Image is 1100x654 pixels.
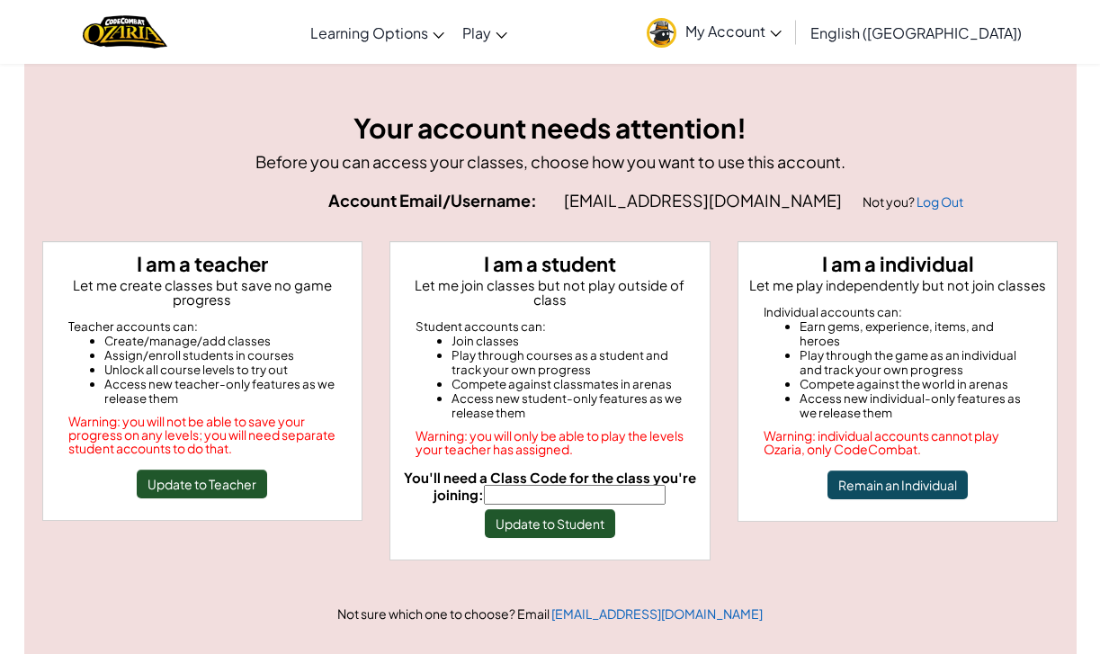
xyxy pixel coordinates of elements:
[638,4,791,60] a: My Account
[416,319,684,334] div: Student accounts can:
[328,190,537,211] strong: Account Email/Username:
[452,377,684,391] li: Compete against classmates in arenas
[50,278,355,307] p: Let me create classes but save no game progress
[647,18,676,48] img: avatar
[462,23,491,42] span: Play
[104,348,337,363] li: Assign/enroll students in courses
[485,509,615,538] button: Update to Student
[800,319,1033,348] li: Earn gems, experience, items, and heroes
[800,391,1033,420] li: Access new individual-only features as we release them
[863,193,917,210] span: Not you?
[746,278,1051,292] p: Let me play independently but not join classes
[398,278,702,307] p: Let me join classes but not play outside of class
[452,391,684,420] li: Access new student-only features as we release them
[404,469,696,503] span: You'll need a Class Code for the class you're joining:
[800,377,1033,391] li: Compete against the world in arenas
[810,23,1022,42] span: English ([GEOGRAPHIC_DATA])
[310,23,428,42] span: Learning Options
[452,334,684,348] li: Join classes
[551,605,763,622] a: [EMAIL_ADDRESS][DOMAIN_NAME]
[68,415,337,455] div: Warning: you will not be able to save your progress on any levels; you will need separate student...
[83,13,166,50] a: Ozaria by CodeCombat logo
[301,8,453,57] a: Learning Options
[42,108,1059,148] h3: Your account needs attention!
[564,190,845,211] span: [EMAIL_ADDRESS][DOMAIN_NAME]
[484,251,616,276] strong: I am a student
[104,334,337,348] li: Create/manage/add classes
[800,348,1033,377] li: Play through the game as an individual and track your own progress
[416,429,684,456] div: Warning: you will only be able to play the levels your teacher has assigned.
[137,470,267,498] button: Update to Teacher
[452,348,684,377] li: Play through courses as a student and track your own progress
[764,305,1033,319] div: Individual accounts can:
[484,485,666,505] input: You'll need a Class Code for the class you're joining:
[917,193,963,210] a: Log Out
[801,8,1031,57] a: English ([GEOGRAPHIC_DATA])
[764,429,1033,456] div: Warning: individual accounts cannot play Ozaria, only CodeCombat.
[42,148,1059,175] p: Before you can access your classes, choose how you want to use this account.
[68,319,337,334] div: Teacher accounts can:
[104,377,337,406] li: Access new teacher-only features as we release them
[83,13,166,50] img: Home
[453,8,516,57] a: Play
[827,470,968,499] button: Remain an Individual
[137,251,268,276] strong: I am a teacher
[104,363,337,377] li: Unlock all course levels to try out
[822,251,974,276] strong: I am a individual
[685,22,782,40] span: My Account
[337,605,551,622] span: Not sure which one to choose? Email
